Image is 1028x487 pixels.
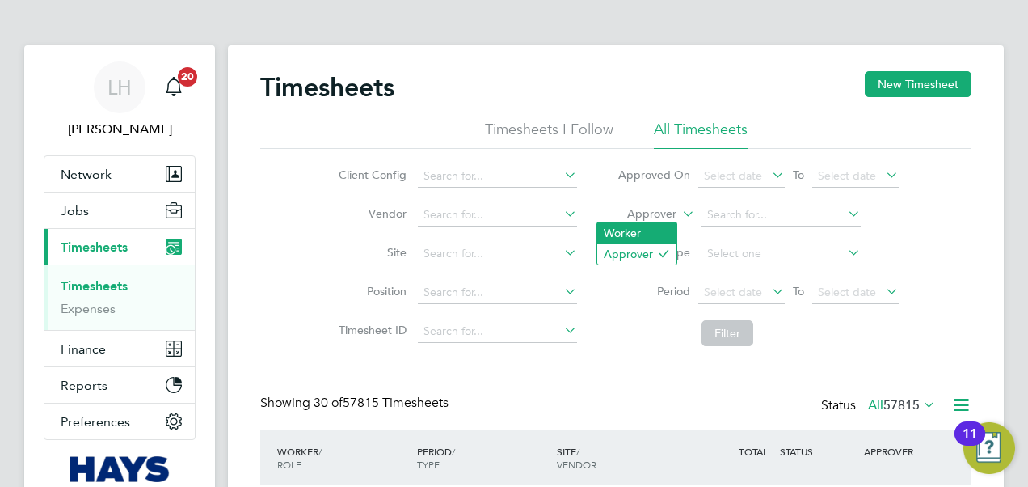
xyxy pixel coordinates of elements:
span: 57815 Timesheets [314,395,449,411]
li: Timesheets I Follow [485,120,613,149]
input: Search for... [418,282,577,304]
input: Search for... [701,204,861,227]
div: Showing [260,395,452,412]
span: Jobs [61,203,89,218]
label: Approved On [617,167,690,182]
span: Timesheets [61,239,128,255]
span: Select date [704,168,762,183]
div: APPROVER [860,437,944,466]
span: 30 of [314,395,343,411]
li: Approver [597,243,676,265]
input: Search for... [418,165,577,188]
button: Reports [44,367,195,403]
span: To [788,164,809,185]
li: All Timesheets [654,120,748,149]
span: Preferences [61,414,130,430]
div: WORKER [273,437,413,479]
span: Select date [818,285,876,299]
button: Filter [701,320,753,346]
span: ROLE [277,458,301,471]
div: STATUS [776,437,860,466]
label: Approver [604,206,676,222]
div: Status [821,395,939,417]
input: Search for... [418,243,577,265]
span: TYPE [417,458,440,471]
span: VENDOR [557,458,596,471]
a: 20 [158,61,190,113]
span: / [318,445,322,458]
a: Expenses [61,301,116,316]
label: Position [334,284,407,299]
span: LH [107,77,132,98]
button: Open Resource Center, 11 new notifications [963,422,1015,474]
input: Search for... [418,204,577,227]
span: Select date [818,168,876,183]
label: Timesheet ID [334,323,407,337]
span: / [452,445,455,458]
a: LH[PERSON_NAME] [44,61,196,139]
div: PERIOD [413,437,553,479]
input: Search for... [418,320,577,343]
img: hays-logo-retina.png [70,456,171,482]
label: Client Config [334,167,407,182]
a: Timesheets [61,278,128,294]
span: 20 [178,67,197,87]
label: Vendor [334,206,407,221]
span: TOTAL [739,445,768,458]
button: Finance [44,331,195,366]
h2: Timesheets [260,71,394,104]
button: Jobs [44,193,195,228]
span: / [576,445,579,458]
span: Select date [704,285,762,299]
label: Site [334,245,407,260]
div: Timesheets [44,265,195,330]
span: Laura Hawksworth [44,120,196,139]
label: Period [617,284,690,299]
label: All [868,397,936,413]
div: SITE [553,437,693,479]
button: Preferences [44,404,195,439]
button: New Timesheet [865,71,971,97]
button: Timesheets [44,229,195,265]
a: Go to home page [44,456,196,482]
span: Network [61,167,112,182]
div: 11 [963,434,977,455]
span: Reports [61,378,107,393]
span: Finance [61,341,106,357]
input: Select one [701,243,861,265]
button: Network [44,156,195,192]
span: To [788,281,809,302]
span: 57815 [883,397,920,413]
li: Worker [597,222,676,243]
